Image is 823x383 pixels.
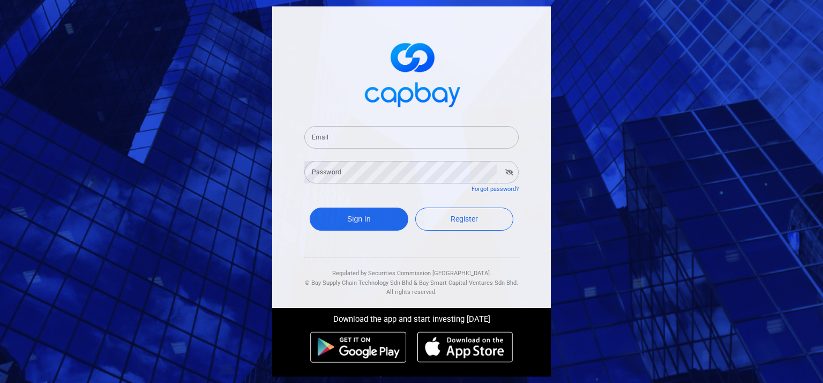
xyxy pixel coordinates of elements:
button: Sign In [310,208,408,231]
span: Bay Smart Capital Ventures Sdn Bhd. [419,279,518,286]
a: Register [415,208,514,231]
a: Forgot password? [472,186,519,193]
div: Regulated by Securities Commission [GEOGRAPHIC_DATA]. & All rights reserved. [304,258,519,297]
img: logo [358,33,465,113]
img: ios [417,332,513,363]
span: Register [451,215,478,223]
div: Download the app and start investing [DATE] [264,308,559,326]
span: © Bay Supply Chain Technology Sdn Bhd [305,279,412,286]
img: android [310,332,407,363]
